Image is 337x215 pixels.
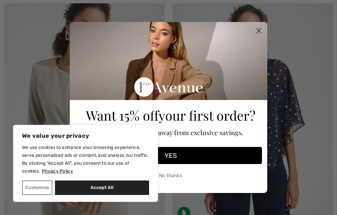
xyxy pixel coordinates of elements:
div: We value your privacy [13,125,158,202]
button: Accept All [55,180,149,195]
span: You're just one step away from exclusive savings. [98,128,243,137]
a: Privacy Policy [41,168,73,174]
button: Close dialog [253,25,265,36]
span: Want 15% off [86,107,159,124]
p: We use cookies to enhance your browsing experience, serve personalized ads or content, and analyz... [22,144,149,175]
button: No thanks [79,167,262,184]
button: Customize [22,180,52,195]
span: your first order? [159,107,255,124]
p: We value your privacy [22,132,149,140]
button: YES [79,147,262,164]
